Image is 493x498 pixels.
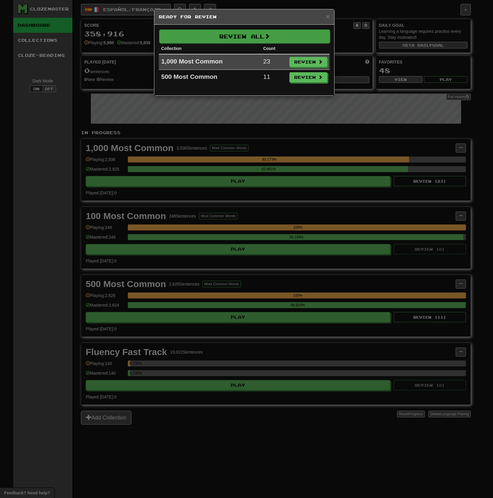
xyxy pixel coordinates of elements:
[159,43,261,54] th: Collection
[261,54,287,70] td: 23
[289,57,327,67] button: Review
[159,54,261,70] td: 1,000 Most Common
[326,13,330,20] span: ×
[261,43,287,54] th: Count
[261,70,287,85] td: 11
[289,72,327,82] button: Review
[326,13,330,20] button: Close
[159,14,330,20] h5: Ready for Review
[159,29,330,43] button: Review All
[159,70,261,85] td: 500 Most Common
